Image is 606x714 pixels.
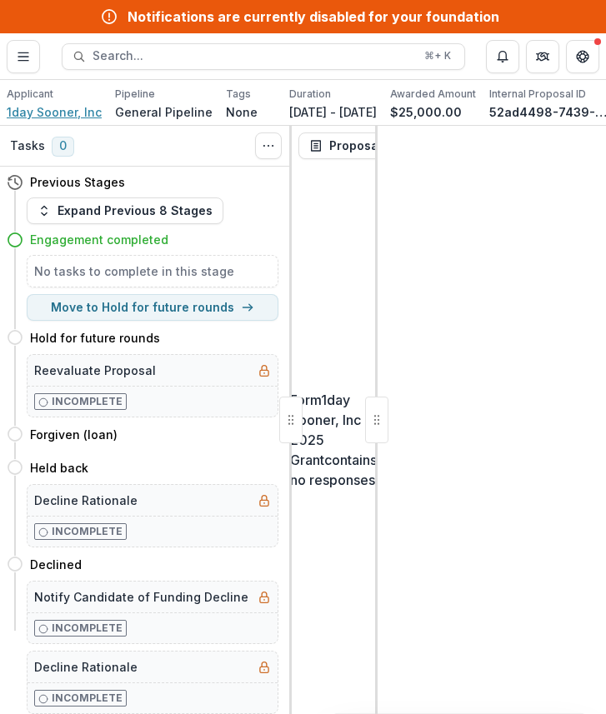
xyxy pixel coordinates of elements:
div: Notifications are currently disabled for your foundation [128,7,499,27]
button: Move to Hold for future rounds [27,294,278,321]
h4: Engagement completed [30,231,168,248]
p: Applicant [7,87,53,102]
p: Form 1day Sooner, Inc 2025 Grant contains no responses [290,390,377,490]
p: Incomplete [52,394,123,409]
p: Pipeline [115,87,155,102]
p: None [226,103,258,121]
h4: Forgiven (loan) [30,426,118,443]
button: Expand Previous 8 Stages [27,197,223,224]
h5: Reevaluate Proposal [34,362,156,379]
button: Notifications [486,40,519,73]
button: Search... [62,43,465,70]
span: 0 [52,137,74,157]
h3: Tasks [10,138,45,154]
p: Awarded Amount [390,87,476,102]
div: ⌘ + K [421,47,454,65]
p: Incomplete [52,524,123,539]
button: Toggle Menu [7,40,40,73]
button: Proposal [298,132,413,159]
span: Search... [93,49,414,63]
h5: Decline Rationale [34,658,138,676]
button: Partners [526,40,559,73]
h5: No tasks to complete in this stage [34,262,271,280]
h4: Held back [30,459,88,477]
h4: Previous Stages [30,173,125,191]
p: [DATE] - [DATE] [289,103,377,121]
p: Internal Proposal ID [489,87,586,102]
p: General Pipeline [115,103,213,121]
p: $25,000.00 [390,103,462,121]
h5: Decline Rationale [34,492,138,509]
a: 1day Sooner, Inc [7,103,102,121]
p: Tags [226,87,251,102]
h5: Notify Candidate of Funding Decline [34,588,248,606]
button: Toggle View Cancelled Tasks [255,132,282,159]
p: Incomplete [52,621,123,636]
p: Duration [289,87,331,102]
button: Get Help [566,40,599,73]
h4: Hold for future rounds [30,329,160,347]
h4: Declined [30,556,82,573]
p: Incomplete [52,691,123,706]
